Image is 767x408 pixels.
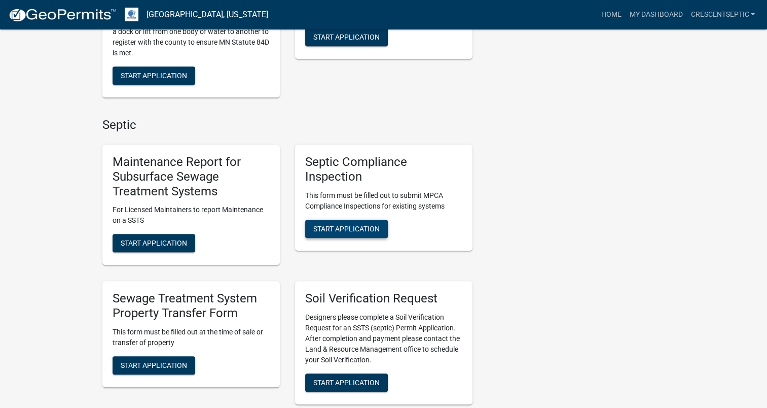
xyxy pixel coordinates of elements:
[121,361,187,369] span: Start Application
[305,190,462,212] p: This form must be filled out to submit MPCA Compliance Inspections for existing systems
[102,118,472,132] h4: Septic
[113,66,195,85] button: Start Application
[625,5,686,24] a: My Dashboard
[305,220,388,238] button: Start Application
[305,28,388,46] button: Start Application
[305,312,462,365] p: Designers please complete a Soil Verification Request for an SSTS (septic) Permit Application. Af...
[121,239,187,247] span: Start Application
[121,72,187,80] span: Start Application
[305,373,388,392] button: Start Application
[313,224,380,232] span: Start Application
[113,205,270,226] p: For Licensed Maintainers to report Maintenance on a SSTS
[597,5,625,24] a: Home
[113,356,195,375] button: Start Application
[313,33,380,41] span: Start Application
[313,379,380,387] span: Start Application
[686,5,759,24] a: Crescentseptic
[113,155,270,198] h5: Maintenance Report for Subsurface Sewage Treatment Systems
[125,8,138,21] img: Otter Tail County, Minnesota
[305,155,462,184] h5: Septic Compliance Inspection
[147,6,268,23] a: [GEOGRAPHIC_DATA], [US_STATE]
[305,291,462,306] h5: Soil Verification Request
[113,291,270,321] h5: Sewage Treatment System Property Transfer Form
[113,234,195,252] button: Start Application
[113,327,270,348] p: This form must be filled out at the time of sale or transfer of property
